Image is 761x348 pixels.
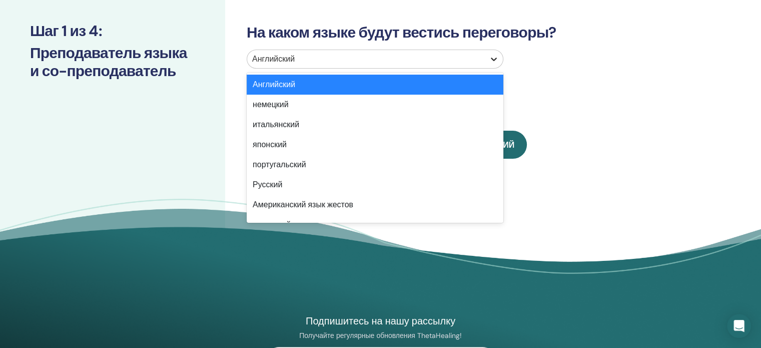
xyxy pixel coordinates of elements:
[253,139,287,150] font: японский
[253,159,306,170] font: португальский
[253,219,291,230] font: испанский
[299,331,462,340] font: Получайте регулярные обновления ThetaHealing!
[30,21,99,41] font: Шаг 1 из 4
[253,119,299,130] font: итальянский
[306,314,455,327] font: Подпишитесь на нашу рассылку
[99,21,102,41] font: :
[247,23,556,42] font: На каком языке будут вестись переговоры?
[727,314,751,338] div: Открытый Интерком Мессенджер
[253,99,289,110] font: немецкий
[253,79,295,90] font: Английский
[253,179,282,190] font: Русский
[30,43,187,81] font: Преподаватель языка и со-преподаватель
[253,199,353,210] font: Американский язык жестов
